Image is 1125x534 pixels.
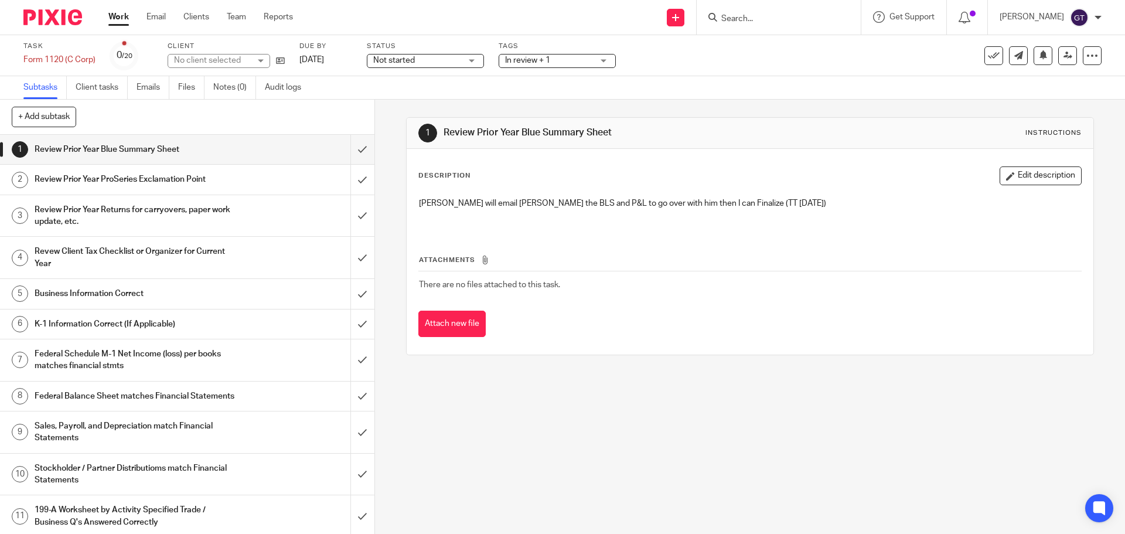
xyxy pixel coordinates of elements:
[122,53,132,59] small: /20
[1025,128,1082,138] div: Instructions
[299,42,352,51] label: Due by
[12,107,76,127] button: + Add subtask
[23,9,82,25] img: Pixie
[35,417,237,447] h1: Sales, Payroll, and Depreciation match Financial Statements
[12,388,28,404] div: 8
[12,316,28,332] div: 6
[35,387,237,405] h1: Federal Balance Sheet matches Financial Statements
[12,285,28,302] div: 5
[505,56,550,64] span: In review + 1
[418,311,486,337] button: Attach new file
[12,508,28,525] div: 11
[23,42,96,51] label: Task
[12,352,28,368] div: 7
[183,11,209,23] a: Clients
[35,501,237,531] h1: 199-A Worksheet by Activity Specified Trade / Business Q's Answered Correctly
[889,13,935,21] span: Get Support
[264,11,293,23] a: Reports
[720,14,826,25] input: Search
[117,49,132,62] div: 0
[373,56,415,64] span: Not started
[35,345,237,375] h1: Federal Schedule M-1 Net Income (loss) per books matches financial stmts
[12,172,28,188] div: 2
[35,315,237,333] h1: K-1 Information Correct (If Applicable)
[174,55,250,66] div: No client selected
[1000,166,1082,185] button: Edit description
[12,466,28,482] div: 10
[35,460,237,489] h1: Stockholder / Partner Distributioms match Financial Statements
[418,124,437,142] div: 1
[12,208,28,224] div: 3
[418,171,471,181] p: Description
[35,141,237,158] h1: Review Prior Year Blue Summary Sheet
[1070,8,1089,27] img: svg%3E
[23,54,96,66] div: Form 1120 (C Corp)
[35,201,237,231] h1: Review Prior Year Returns for carryovers, paper work update, etc.
[1000,11,1064,23] p: [PERSON_NAME]
[419,281,560,289] span: There are no files attached to this task.
[12,424,28,440] div: 9
[265,76,310,99] a: Audit logs
[213,76,256,99] a: Notes (0)
[419,257,475,263] span: Attachments
[419,198,1080,209] p: [PERSON_NAME] will email [PERSON_NAME] the BLS and P&L to go over with him then I can Finalize (T...
[146,11,166,23] a: Email
[35,171,237,188] h1: Review Prior Year ProSeries Exclamation Point
[12,141,28,158] div: 1
[227,11,246,23] a: Team
[168,42,285,51] label: Client
[35,243,237,273] h1: Revew Client Tax Checklist or Organizer for Current Year
[299,56,324,64] span: [DATE]
[367,42,484,51] label: Status
[499,42,616,51] label: Tags
[23,76,67,99] a: Subtasks
[108,11,129,23] a: Work
[76,76,128,99] a: Client tasks
[444,127,775,139] h1: Review Prior Year Blue Summary Sheet
[35,285,237,302] h1: Business Information Correct
[12,250,28,266] div: 4
[178,76,204,99] a: Files
[137,76,169,99] a: Emails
